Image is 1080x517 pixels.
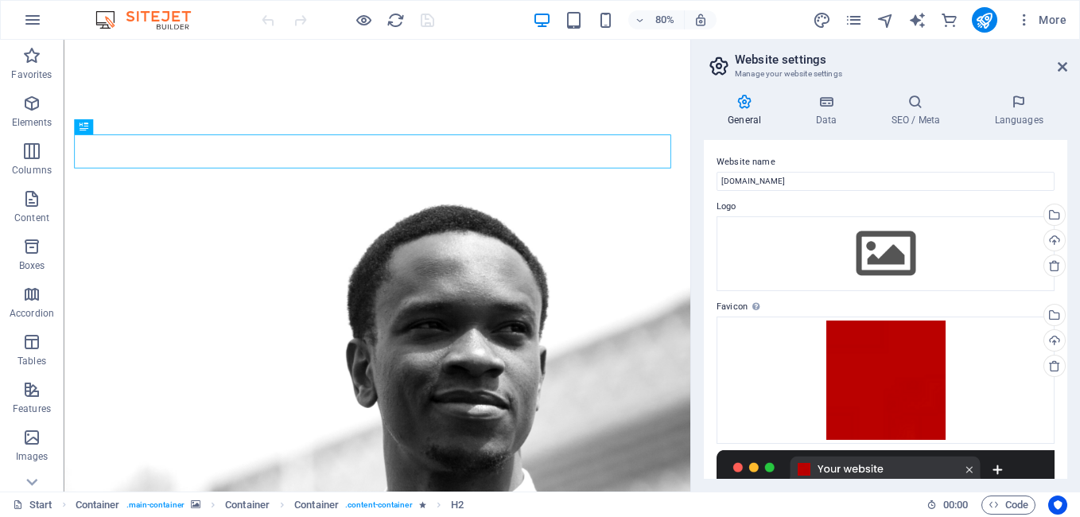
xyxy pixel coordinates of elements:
[76,496,464,515] nav: breadcrumb
[1016,12,1066,28] span: More
[975,11,993,29] i: Publish
[451,496,464,515] span: Click to select. Double-click to edit
[1048,496,1067,515] button: Usercentrics
[927,496,969,515] h6: Session time
[19,259,45,272] p: Boxes
[17,355,46,367] p: Tables
[13,496,52,515] a: Click to cancel selection. Double-click to open Pages
[717,297,1055,317] label: Favicon
[717,153,1055,172] label: Website name
[981,496,1035,515] button: Code
[386,10,405,29] button: reload
[970,94,1067,127] h4: Languages
[717,197,1055,216] label: Logo
[704,94,791,127] h4: General
[813,10,832,29] button: design
[845,11,863,29] i: Pages (Ctrl+Alt+S)
[419,500,426,509] i: Element contains an animation
[943,496,968,515] span: 00 00
[1010,7,1073,33] button: More
[12,164,52,177] p: Columns
[735,52,1067,67] h2: Website settings
[693,13,708,27] i: On resize automatically adjust zoom level to fit chosen device.
[717,317,1055,444] div: pexels-photo-4723038-i2boTWPoqT5TXRI-7t4MMg-Q2dJWd6UrsIkcmXlOwDS0g.png
[940,11,958,29] i: Commerce
[628,10,685,29] button: 80%
[908,11,927,29] i: AI Writer
[735,67,1035,81] h3: Manage your website settings
[954,499,957,511] span: :
[11,68,52,81] p: Favorites
[876,10,895,29] button: navigator
[13,402,51,415] p: Features
[294,496,339,515] span: Click to select. Double-click to edit
[354,10,373,29] button: Click here to leave preview mode and continue editing
[813,11,831,29] i: Design (Ctrl+Alt+Y)
[76,496,120,515] span: Click to select. Double-click to edit
[12,116,52,129] p: Elements
[16,450,49,463] p: Images
[387,11,405,29] i: Reload page
[91,10,211,29] img: Editor Logo
[989,496,1028,515] span: Code
[717,172,1055,191] input: Name...
[940,10,959,29] button: commerce
[10,307,54,320] p: Accordion
[191,500,200,509] i: This element contains a background
[972,7,997,33] button: publish
[717,216,1055,291] div: Select files from the file manager, stock photos, or upload file(s)
[867,94,970,127] h4: SEO / Meta
[652,10,678,29] h6: 80%
[126,496,185,515] span: . main-container
[225,496,270,515] span: Click to select. Double-click to edit
[345,496,413,515] span: . content-container
[14,212,49,224] p: Content
[845,10,864,29] button: pages
[876,11,895,29] i: Navigator
[791,94,867,127] h4: Data
[908,10,927,29] button: text_generator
